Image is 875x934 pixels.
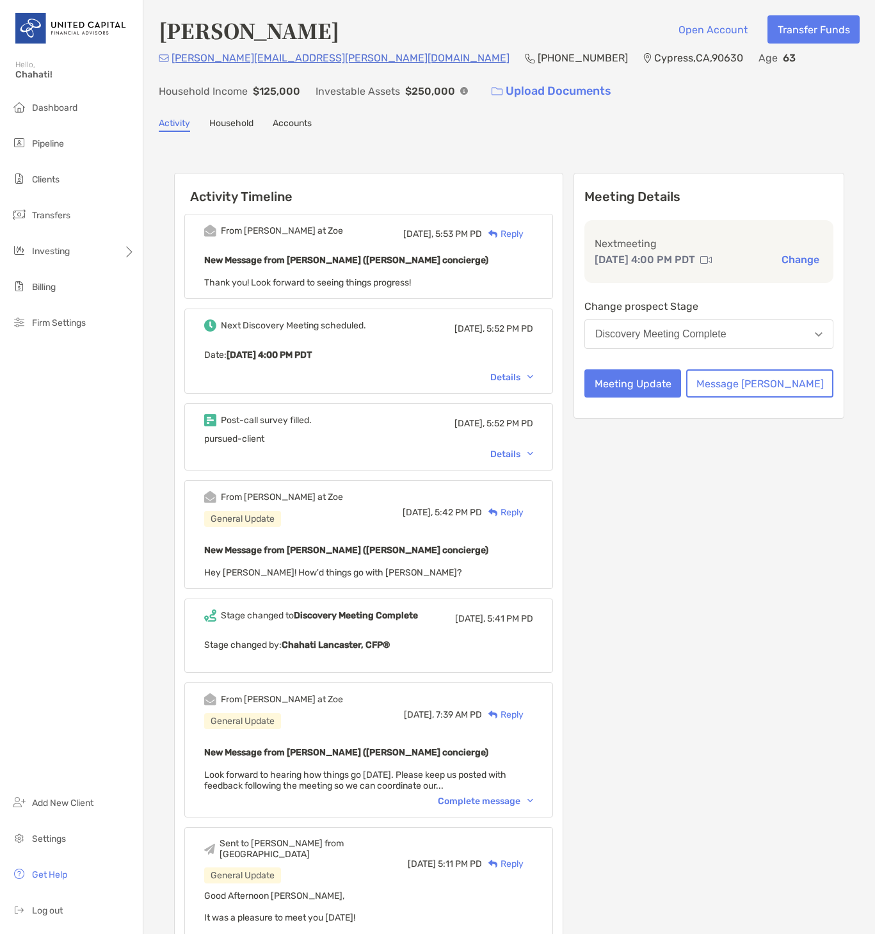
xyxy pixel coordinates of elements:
[32,318,86,328] span: Firm Settings
[32,869,67,880] span: Get Help
[204,693,216,705] img: Event icon
[490,449,533,460] div: Details
[159,118,190,132] a: Activity
[584,319,833,349] button: Discovery Meeting Complete
[668,15,757,44] button: Open Account
[175,173,563,204] h6: Activity Timeline
[783,50,796,66] p: 63
[12,278,27,294] img: billing icon
[482,708,524,721] div: Reply
[221,320,366,331] div: Next Discovery Meeting scheduled.
[438,858,482,869] span: 5:11 PM PD
[405,83,455,99] p: $250,000
[527,375,533,379] img: Chevron icon
[294,610,418,621] b: Discovery Meeting Complete
[204,319,216,332] img: Event icon
[204,491,216,503] img: Event icon
[595,328,726,340] div: Discovery Meeting Complete
[12,243,27,258] img: investing icon
[460,87,468,95] img: Info Icon
[204,545,488,556] b: New Message from [PERSON_NAME] ([PERSON_NAME] concierge)
[436,709,482,720] span: 7:39 AM PD
[204,567,462,578] span: Hey [PERSON_NAME]! How'd things go with [PERSON_NAME]?
[32,138,64,149] span: Pipeline
[435,229,482,239] span: 5:53 PM PD
[403,229,433,239] span: [DATE],
[221,492,343,503] div: From [PERSON_NAME] at Zoe
[32,833,66,844] span: Settings
[686,369,833,398] button: Message [PERSON_NAME]
[584,298,833,314] p: Change prospect Stage
[643,53,652,63] img: Location Icon
[12,830,27,846] img: settings icon
[815,332,823,337] img: Open dropdown arrow
[159,54,169,62] img: Email Icon
[487,613,533,624] span: 5:41 PM PD
[32,210,70,221] span: Transfers
[454,323,485,334] span: [DATE],
[221,694,343,705] div: From [PERSON_NAME] at Zoe
[204,747,488,758] b: New Message from [PERSON_NAME] ([PERSON_NAME] concierge)
[204,511,281,527] div: General Update
[204,225,216,237] img: Event icon
[455,613,485,624] span: [DATE],
[204,277,411,288] span: Thank you! Look forward to seeing things progress!
[486,323,533,334] span: 5:52 PM PD
[488,230,498,238] img: Reply icon
[438,796,533,807] div: Complete message
[490,372,533,383] div: Details
[778,253,823,266] button: Change
[32,798,93,809] span: Add New Client
[172,50,510,66] p: [PERSON_NAME][EMAIL_ADDRESS][PERSON_NAME][DOMAIN_NAME]
[32,905,63,916] span: Log out
[15,5,127,51] img: United Capital Logo
[584,189,833,205] p: Meeting Details
[221,610,418,621] div: Stage changed to
[204,347,533,363] p: Date :
[12,902,27,917] img: logout icon
[12,866,27,882] img: get-help icon
[159,15,339,45] h4: [PERSON_NAME]
[483,77,620,105] a: Upload Documents
[273,118,312,132] a: Accounts
[435,507,482,518] span: 5:42 PM PD
[454,418,485,429] span: [DATE],
[204,433,264,444] span: pursued-client
[408,858,436,869] span: [DATE]
[221,225,343,236] div: From [PERSON_NAME] at Zoe
[204,255,488,266] b: New Message from [PERSON_NAME] ([PERSON_NAME] concierge)
[488,711,498,719] img: Reply icon
[538,50,628,66] p: [PHONE_NUMBER]
[759,50,778,66] p: Age
[403,507,433,518] span: [DATE],
[482,506,524,519] div: Reply
[527,799,533,803] img: Chevron icon
[595,236,823,252] p: Next meeting
[204,637,533,653] p: Stage changed by:
[486,418,533,429] span: 5:52 PM PD
[12,207,27,222] img: transfers icon
[204,769,506,791] span: Look forward to hearing how things go [DATE]. Please keep us posted with feedback following the m...
[527,452,533,456] img: Chevron icon
[12,794,27,810] img: add_new_client icon
[767,15,860,44] button: Transfer Funds
[316,83,400,99] p: Investable Assets
[12,314,27,330] img: firm-settings icon
[700,255,712,265] img: communication type
[282,640,390,650] b: Chahati Lancaster, CFP®
[492,87,502,96] img: button icon
[159,83,248,99] p: Household Income
[12,135,27,150] img: pipeline icon
[253,83,300,99] p: $125,000
[654,50,743,66] p: Cypress , CA , 90630
[220,838,408,860] div: Sent to [PERSON_NAME] from [GEOGRAPHIC_DATA]
[482,857,524,871] div: Reply
[32,282,56,293] span: Billing
[204,713,281,729] div: General Update
[204,844,215,855] img: Event icon
[204,867,281,883] div: General Update
[488,508,498,517] img: Reply icon
[204,414,216,426] img: Event icon
[227,350,312,360] b: [DATE] 4:00 PM PDT
[32,246,70,257] span: Investing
